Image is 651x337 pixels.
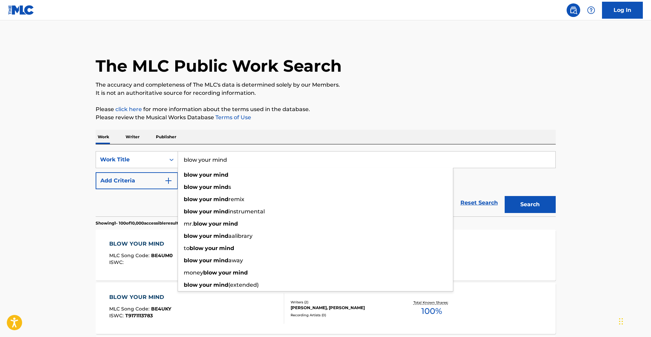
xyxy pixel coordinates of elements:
[291,313,393,318] div: Recording Artists ( 0 )
[209,220,222,227] strong: your
[199,208,212,215] strong: your
[96,113,556,122] p: Please review the Musical Works Database
[124,130,142,144] p: Writer
[233,269,248,276] strong: mind
[164,177,173,185] img: 9d2ae6d4665cec9f34b9.svg
[96,105,556,113] p: Please for more information about the terms used in the database.
[199,172,212,178] strong: your
[199,184,212,190] strong: your
[584,3,598,17] div: Help
[193,220,207,227] strong: blow
[190,245,204,251] strong: blow
[184,257,198,264] strong: blow
[96,81,556,89] p: The accuracy and completeness of The MLC's data is determined solely by our Members.
[96,283,556,334] a: BLOW YOUR MINDMLC Song Code:BE4UKYISWC:T9171113783Writers (2)[PERSON_NAME], [PERSON_NAME]Recordin...
[100,156,161,164] div: Work Title
[213,208,228,215] strong: mind
[96,130,111,144] p: Work
[213,184,228,190] strong: mind
[219,245,234,251] strong: mind
[587,6,595,14] img: help
[619,311,623,332] div: Drag
[413,300,450,305] p: Total Known Shares:
[421,305,442,317] span: 100 %
[109,306,151,312] span: MLC Song Code :
[96,172,178,189] button: Add Criteria
[213,196,228,202] strong: mind
[218,269,231,276] strong: your
[96,56,342,76] h1: The MLC Public Work Search
[228,196,244,202] span: remix
[96,89,556,97] p: It is not an authoritative source for recording information.
[213,257,228,264] strong: mind
[602,2,643,19] a: Log In
[109,293,171,301] div: BLOW YOUR MIND
[228,208,265,215] span: instrumental
[228,184,231,190] span: s
[199,257,212,264] strong: your
[617,304,651,337] iframe: Chat Widget
[199,196,212,202] strong: your
[184,196,198,202] strong: blow
[96,220,211,226] p: Showing 1 - 100 of 10,000 accessible results (Total 452,586 )
[213,233,228,239] strong: mind
[109,252,151,259] span: MLC Song Code :
[96,230,556,281] a: BLOW YOUR MINDMLC Song Code:BE4UM0ISWC:Writers (1)[PERSON_NAME]Recording Artists (34)CORNER, CORN...
[184,184,198,190] strong: blow
[184,269,203,276] span: money
[184,208,198,215] strong: blow
[567,3,580,17] a: Public Search
[228,282,259,288] span: (extended)
[125,313,153,319] span: T9171113783
[223,220,238,227] strong: mind
[8,5,34,15] img: MLC Logo
[228,233,253,239] span: aalibrary
[205,245,218,251] strong: your
[184,233,198,239] strong: blow
[184,220,193,227] span: mr.
[199,233,212,239] strong: your
[228,257,243,264] span: away
[213,282,228,288] strong: mind
[213,172,228,178] strong: mind
[569,6,577,14] img: search
[151,306,171,312] span: BE4UKY
[154,130,178,144] p: Publisher
[184,282,198,288] strong: blow
[505,196,556,213] button: Search
[109,240,173,248] div: BLOW YOUR MIND
[203,269,217,276] strong: blow
[115,106,142,112] a: click here
[199,282,212,288] strong: your
[457,195,501,210] a: Reset Search
[184,245,190,251] span: to
[109,313,125,319] span: ISWC :
[96,151,556,216] form: Search Form
[109,259,125,265] span: ISWC :
[184,172,198,178] strong: blow
[291,300,393,305] div: Writers ( 2 )
[291,305,393,311] div: [PERSON_NAME], [PERSON_NAME]
[214,114,251,121] a: Terms of Use
[151,252,173,259] span: BE4UM0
